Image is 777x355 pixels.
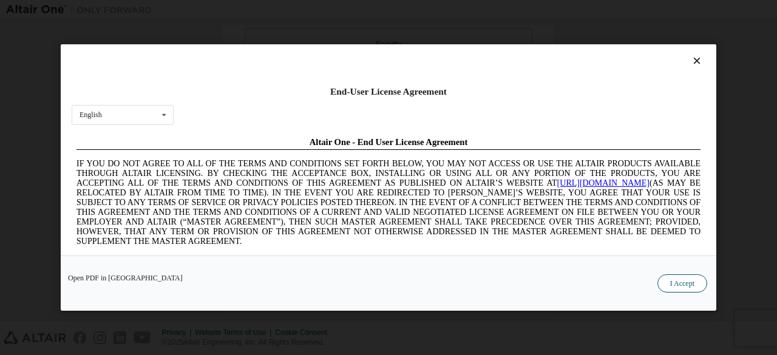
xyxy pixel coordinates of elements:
[238,5,396,15] span: Altair One - End User License Agreement
[5,124,629,211] span: Lore Ipsumd Sit Ame Cons Adipisc Elitseddo (“Eiusmodte”) in utlabor Etdolo Magnaaliqua Eni. (“Adm...
[486,46,578,55] a: [URL][DOMAIN_NAME]
[5,27,629,113] span: IF YOU DO NOT AGREE TO ALL OF THE TERMS AND CONDITIONS SET FORTH BELOW, YOU MAY NOT ACCESS OR USE...
[72,86,705,98] div: End-User License Agreement
[80,111,102,118] div: English
[68,274,183,282] a: Open PDF in [GEOGRAPHIC_DATA]
[657,274,707,292] button: I Accept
